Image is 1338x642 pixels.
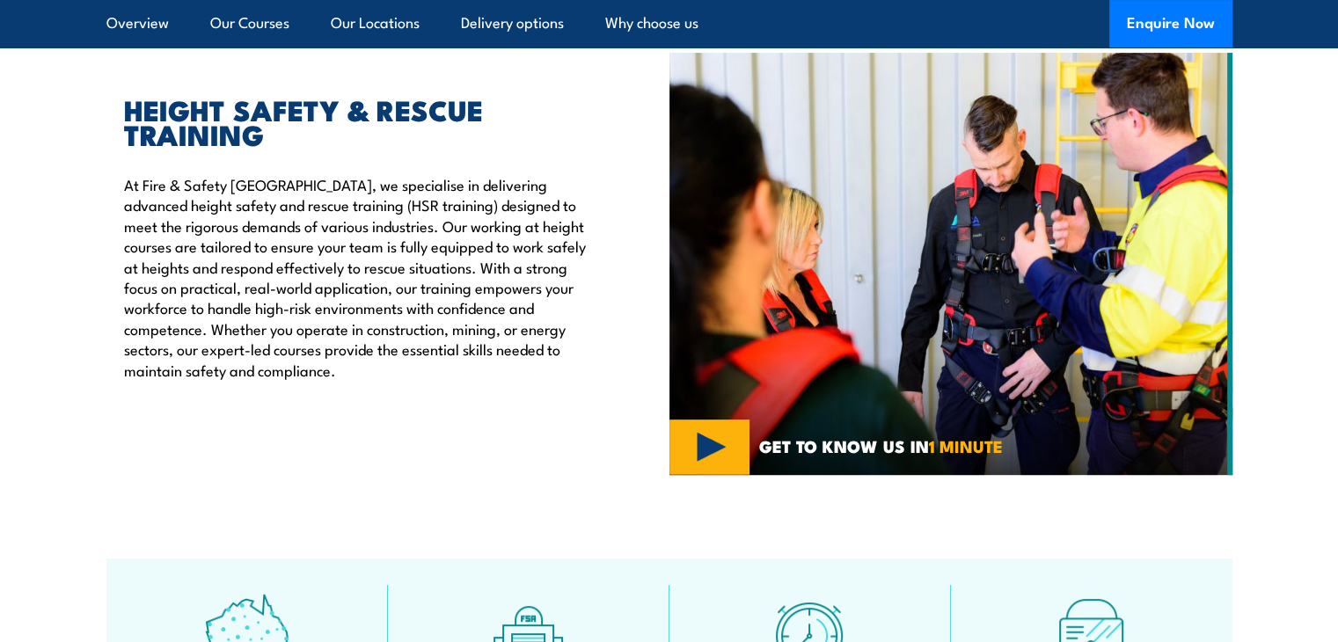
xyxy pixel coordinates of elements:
h2: HEIGHT SAFETY & RESCUE TRAINING [124,97,589,146]
img: Fire & Safety Australia offer working at heights courses and training [669,53,1232,475]
strong: 1 MINUTE [929,433,1003,458]
p: At Fire & Safety [GEOGRAPHIC_DATA], we specialise in delivering advanced height safety and rescue... [124,174,589,380]
span: GET TO KNOW US IN [759,438,1003,454]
